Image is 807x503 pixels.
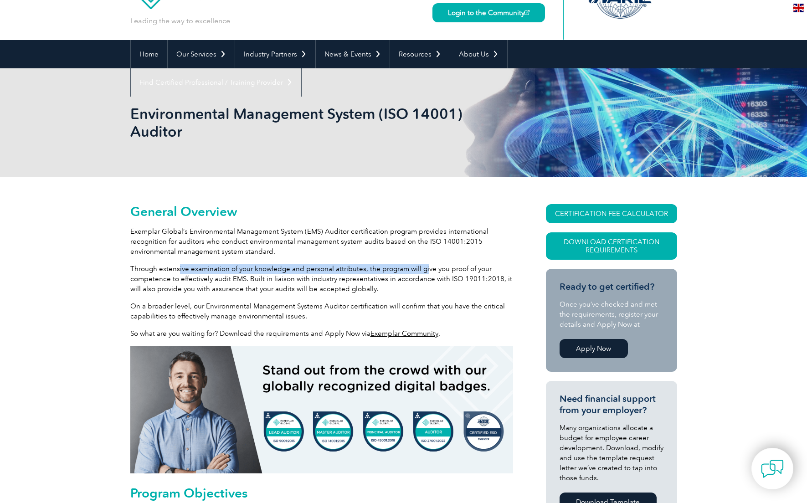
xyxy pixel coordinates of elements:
[130,486,513,500] h2: Program Objectives
[130,346,513,473] img: badges
[130,328,513,339] p: So what are you waiting for? Download the requirements and Apply Now via .
[793,4,804,12] img: en
[432,3,545,22] a: Login to the Community
[131,40,167,68] a: Home
[130,301,513,321] p: On a broader level, our Environmental Management Systems Auditor certification will confirm that ...
[560,339,628,358] a: Apply Now
[761,457,784,480] img: contact-chat.png
[130,16,230,26] p: Leading the way to excellence
[316,40,390,68] a: News & Events
[560,299,663,329] p: Once you’ve checked and met the requirements, register your details and Apply Now at
[235,40,315,68] a: Industry Partners
[546,204,677,223] a: CERTIFICATION FEE CALCULATOR
[130,105,480,140] h1: Environmental Management System (ISO 14001) Auditor
[560,423,663,483] p: Many organizations allocate a budget for employee career development. Download, modify and use th...
[130,264,513,294] p: Through extensive examination of your knowledge and personal attributes, the program will give yo...
[130,226,513,257] p: Exemplar Global’s Environmental Management System (EMS) Auditor certification program provides in...
[390,40,450,68] a: Resources
[560,393,663,416] h3: Need financial support from your employer?
[560,281,663,293] h3: Ready to get certified?
[450,40,507,68] a: About Us
[546,232,677,260] a: Download Certification Requirements
[168,40,235,68] a: Our Services
[131,68,301,97] a: Find Certified Professional / Training Provider
[524,10,529,15] img: open_square.png
[370,329,438,338] a: Exemplar Community
[130,204,513,219] h2: General Overview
